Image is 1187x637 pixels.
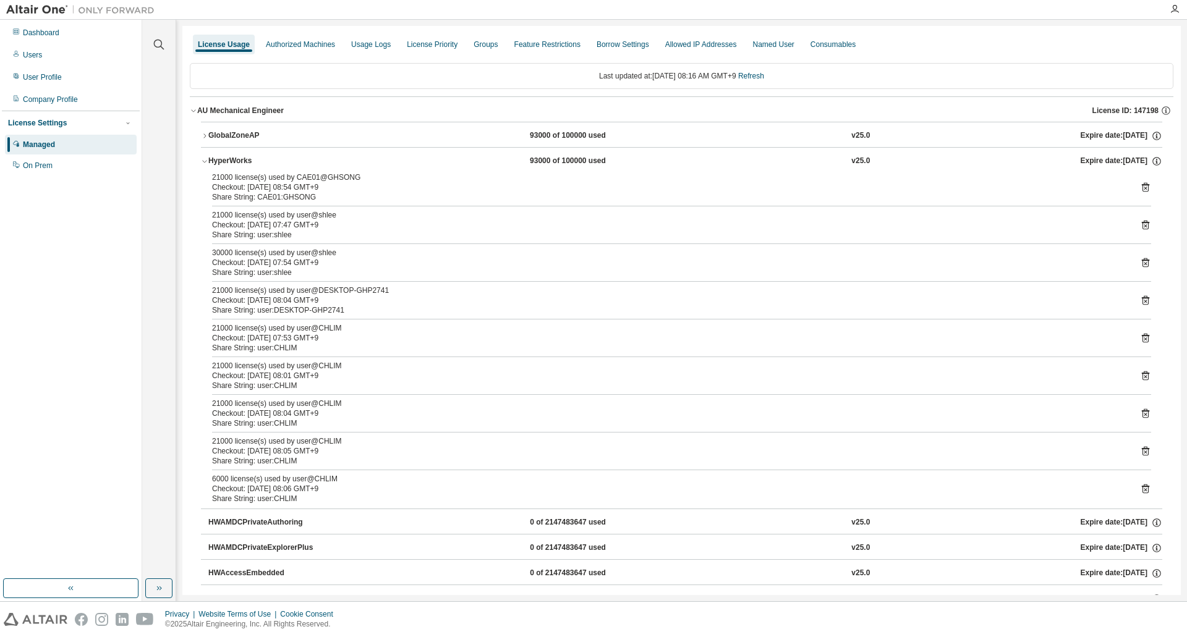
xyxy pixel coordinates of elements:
[165,609,198,619] div: Privacy
[514,40,581,49] div: Feature Restrictions
[198,609,280,619] div: Website Terms of Use
[212,230,1121,240] div: Share String: user:shlee
[212,371,1121,381] div: Checkout: [DATE] 08:01 GMT+9
[212,285,1121,295] div: 21000 license(s) used by user@DESKTOP-GHP2741
[212,192,1121,202] div: Share String: CAE01:GHSONG
[190,97,1173,124] button: AU Mechanical EngineerLicense ID: 147198
[530,156,641,167] div: 93000 of 100000 used
[212,323,1121,333] div: 21000 license(s) used by user@CHLIM
[212,484,1121,494] div: Checkout: [DATE] 08:06 GMT+9
[530,517,641,528] div: 0 of 2147483647 used
[530,568,641,579] div: 0 of 2147483647 used
[212,494,1121,504] div: Share String: user:CHLIM
[6,4,161,16] img: Altair One
[136,613,154,626] img: youtube.svg
[597,40,649,49] div: Borrow Settings
[212,305,1121,315] div: Share String: user:DESKTOP-GHP2741
[212,248,1121,258] div: 30000 license(s) used by user@shlee
[1081,156,1162,167] div: Expire date: [DATE]
[23,28,59,38] div: Dashboard
[351,40,391,49] div: Usage Logs
[1081,130,1162,141] div: Expire date: [DATE]
[95,613,108,626] img: instagram.svg
[530,593,641,604] div: 0 of 2147483647 used
[212,220,1121,230] div: Checkout: [DATE] 07:47 GMT+9
[212,381,1121,390] div: Share String: user:CHLIM
[212,258,1121,268] div: Checkout: [DATE] 07:54 GMT+9
[851,130,870,141] div: v25.0
[201,122,1162,150] button: GlobalZoneAP93000 of 100000 usedv25.0Expire date:[DATE]
[1081,593,1162,604] div: Expire date: [DATE]
[208,585,1162,612] button: HWActivate0 of 2147483647 usedv25.0Expire date:[DATE]
[851,517,870,528] div: v25.0
[208,534,1162,562] button: HWAMDCPrivateExplorerPlus0 of 2147483647 usedv25.0Expire date:[DATE]
[530,130,641,141] div: 93000 of 100000 used
[1081,568,1162,579] div: Expire date: [DATE]
[1092,106,1159,116] span: License ID: 147198
[212,399,1121,408] div: 21000 license(s) used by user@CHLIM
[23,72,62,82] div: User Profile
[810,40,856,49] div: Consumables
[212,343,1121,353] div: Share String: user:CHLIM
[851,568,870,579] div: v25.0
[1081,542,1162,554] div: Expire date: [DATE]
[208,593,320,604] div: HWActivate
[212,333,1121,343] div: Checkout: [DATE] 07:53 GMT+9
[212,295,1121,305] div: Checkout: [DATE] 08:04 GMT+9
[212,446,1121,456] div: Checkout: [DATE] 08:05 GMT+9
[198,40,250,49] div: License Usage
[212,268,1121,277] div: Share String: user:shlee
[208,542,320,554] div: HWAMDCPrivateExplorerPlus
[407,40,457,49] div: License Priority
[8,118,67,128] div: License Settings
[474,40,498,49] div: Groups
[738,72,764,80] a: Refresh
[208,130,320,141] div: GlobalZoneAP
[212,182,1121,192] div: Checkout: [DATE] 08:54 GMT+9
[23,95,78,104] div: Company Profile
[665,40,737,49] div: Allowed IP Addresses
[165,619,341,630] p: © 2025 Altair Engineering, Inc. All Rights Reserved.
[23,161,53,171] div: On Prem
[212,436,1121,446] div: 21000 license(s) used by user@CHLIM
[851,593,870,604] div: v25.0
[23,140,55,150] div: Managed
[212,408,1121,418] div: Checkout: [DATE] 08:04 GMT+9
[752,40,794,49] div: Named User
[201,148,1162,175] button: HyperWorks93000 of 100000 usedv25.0Expire date:[DATE]
[212,474,1121,484] div: 6000 license(s) used by user@CHLIM
[4,613,67,626] img: altair_logo.svg
[208,156,320,167] div: HyperWorks
[530,542,641,554] div: 0 of 2147483647 used
[212,456,1121,466] div: Share String: user:CHLIM
[212,361,1121,371] div: 21000 license(s) used by user@CHLIM
[190,63,1173,89] div: Last updated at: [DATE] 08:16 AM GMT+9
[197,106,284,116] div: AU Mechanical Engineer
[212,172,1121,182] div: 21000 license(s) used by CAE01@GHSONG
[851,156,870,167] div: v25.0
[208,560,1162,587] button: HWAccessEmbedded0 of 2147483647 usedv25.0Expire date:[DATE]
[280,609,340,619] div: Cookie Consent
[851,542,870,554] div: v25.0
[212,210,1121,220] div: 21000 license(s) used by user@shlee
[75,613,88,626] img: facebook.svg
[1081,517,1162,528] div: Expire date: [DATE]
[212,418,1121,428] div: Share String: user:CHLIM
[208,509,1162,536] button: HWAMDCPrivateAuthoring0 of 2147483647 usedv25.0Expire date:[DATE]
[266,40,335,49] div: Authorized Machines
[116,613,129,626] img: linkedin.svg
[23,50,42,60] div: Users
[208,568,320,579] div: HWAccessEmbedded
[208,517,320,528] div: HWAMDCPrivateAuthoring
